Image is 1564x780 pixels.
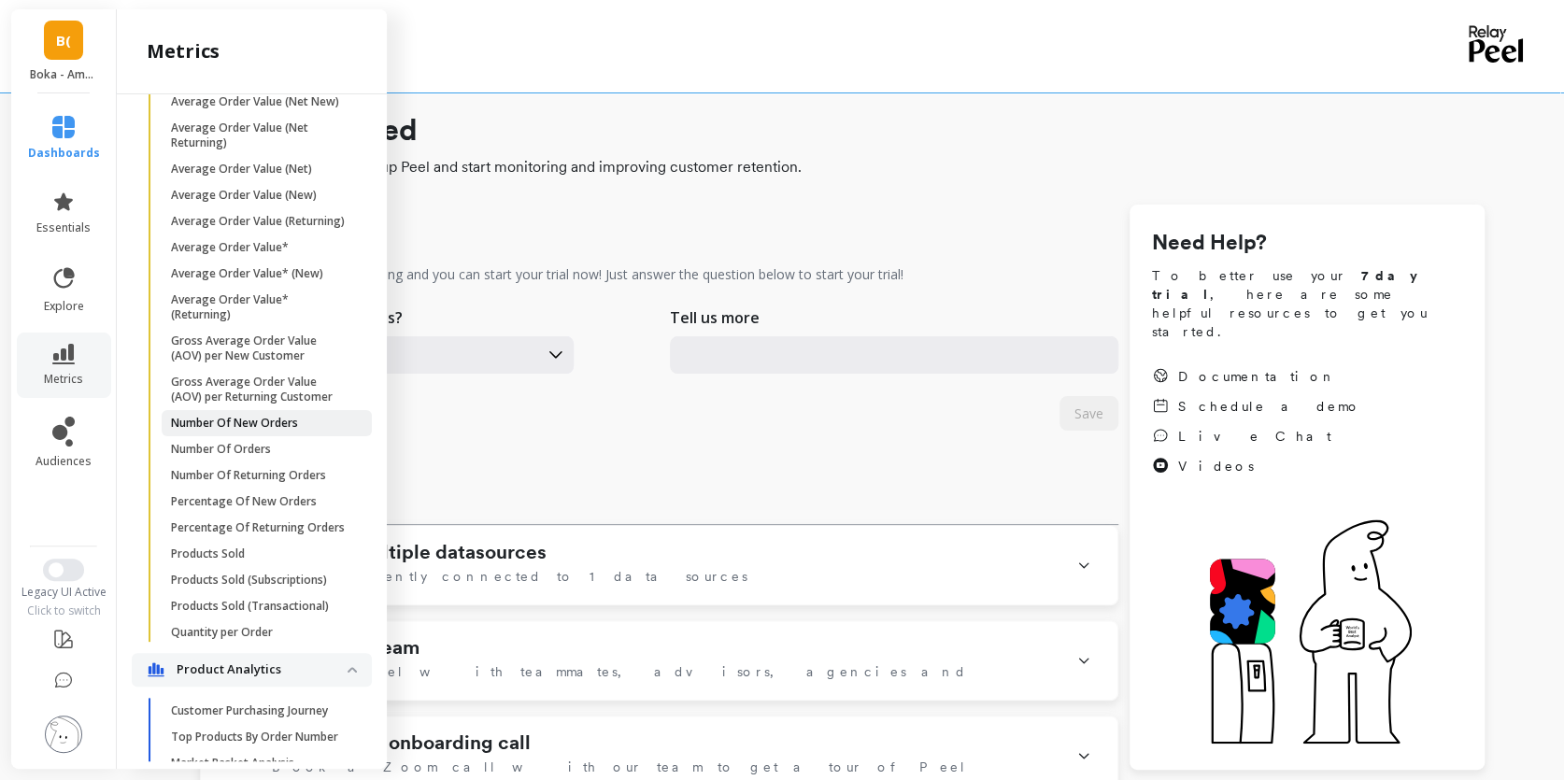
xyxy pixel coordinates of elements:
p: Gross Average Order Value (AOV) per New Customer [171,333,349,363]
p: Average Order Value* (New) [171,266,323,281]
p: Quantity per Order [171,625,273,640]
p: Average Order Value (Net New) [171,94,339,109]
p: Product Analytics [177,660,348,679]
p: Products Sold (Transactional) [171,599,329,614]
p: Market Basket Analysis [171,756,294,771]
p: Average Order Value (Net Returning) [171,121,349,150]
p: Your data has finished computing and you can start your trial now! Just answer the question below... [200,265,903,284]
h2: metrics [147,38,220,64]
div: Click to switch [9,603,119,618]
p: Number Of Orders [171,442,271,457]
span: audiences [36,454,92,469]
p: Average Order Value* (Returning) [171,292,349,322]
span: Videos [1178,457,1254,475]
h1: Schedule an onboarding call [272,731,531,754]
p: Top Products By Order Number [171,730,338,745]
p: Percentage Of New Orders [171,494,317,509]
p: Gross Average Order Value (AOV) per Returning Customer [171,375,349,404]
strong: 7 day trial [1152,268,1433,302]
p: Products Sold (Subscriptions) [171,573,327,588]
span: B( [56,30,71,51]
a: Schedule a demo [1152,397,1361,416]
span: Documentation [1178,367,1337,386]
span: Schedule a demo [1178,397,1361,416]
span: dashboards [28,146,100,161]
span: Share Peel with teammates, advisors, agencies and investors [272,662,1054,700]
div: Legacy UI Active [9,585,119,600]
p: Average Order Value (Returning) [171,214,345,229]
p: Number Of New Orders [171,416,298,431]
span: Live Chat [1178,427,1331,446]
p: Average Order Value* [171,240,289,255]
p: Percentage Of Returning Orders [171,520,345,535]
span: Everything you need to set up Peel and start monitoring and improving customer retention. [200,156,1485,178]
span: metrics [44,372,83,387]
p: Number Of Returning Orders [171,468,326,483]
p: Products Sold [171,546,245,561]
p: Average Order Value (Net) [171,162,312,177]
p: Average Order Value (New) [171,188,317,203]
a: Documentation [1152,367,1361,386]
span: Book a Zoom call with our team to get a tour of Peel [272,758,967,776]
h1: Connect multiple datasources [272,541,547,563]
p: Customer Purchasing Journey [171,703,328,718]
p: Boka - Amazon (Essor) [30,67,98,82]
span: essentials [36,220,91,235]
span: To better use your , here are some helpful resources to get you started. [1152,266,1462,341]
button: Switch to New UI [43,559,84,581]
img: profile picture [45,716,82,753]
span: explore [44,299,84,314]
span: We're currently connected to 1 data sources [272,567,747,586]
p: Tell us more [670,306,760,329]
a: Videos [1152,457,1361,475]
h1: Getting Started [200,107,1485,152]
h1: Need Help? [1152,227,1462,259]
img: navigation item icon [147,662,165,677]
img: down caret icon [348,667,357,673]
